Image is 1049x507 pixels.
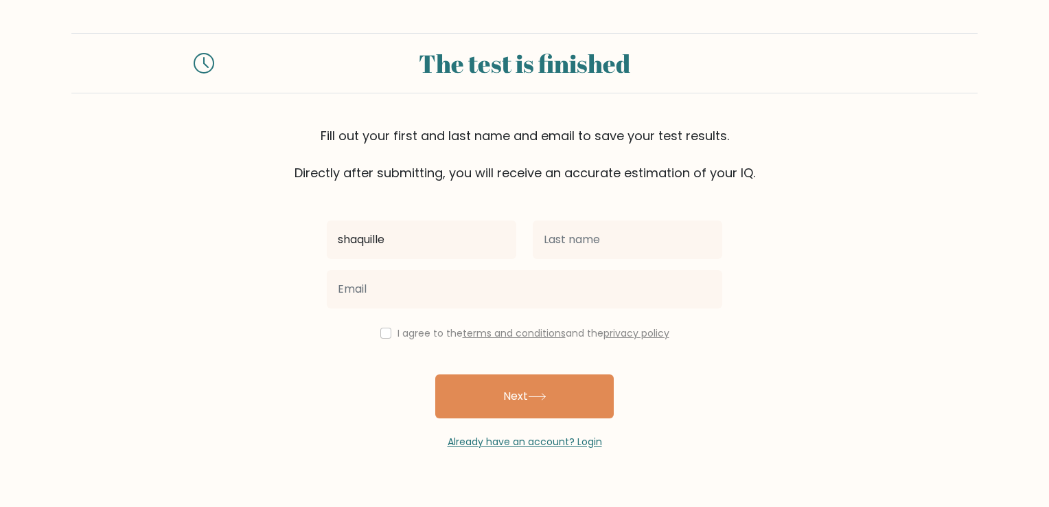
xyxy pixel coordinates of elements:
[71,126,978,182] div: Fill out your first and last name and email to save your test results. Directly after submitting,...
[327,270,722,308] input: Email
[397,326,669,340] label: I agree to the and the
[533,221,722,259] input: Last name
[603,326,669,340] a: privacy policy
[327,221,516,259] input: First name
[231,45,818,82] div: The test is finished
[448,435,602,449] a: Already have an account? Login
[435,374,614,418] button: Next
[463,326,566,340] a: terms and conditions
